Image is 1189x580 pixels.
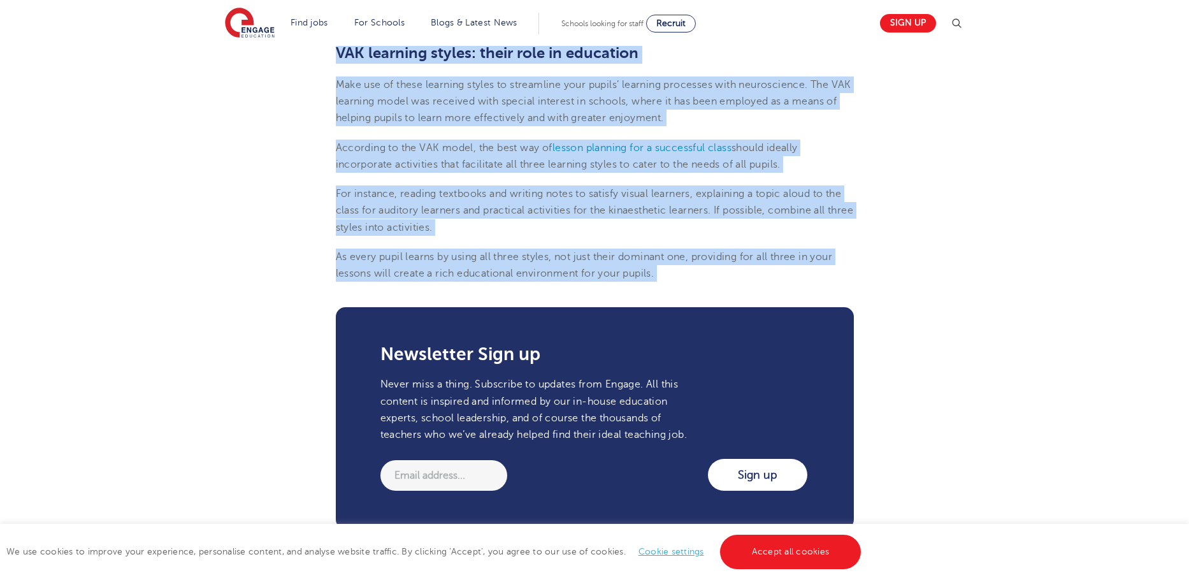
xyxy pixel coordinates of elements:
[638,547,704,556] a: Cookie settings
[552,142,731,154] a: lesson planning for a successful class
[561,19,644,28] span: Schools looking for staff
[354,18,405,27] a: For Schools
[336,188,854,233] span: For instance, reading textbooks and writing notes to satisfy visual learners, explaining a topic ...
[380,460,507,491] input: Email address...
[336,251,833,279] span: As every pupil learns by using all three styles, not just their dominant one, providing for all t...
[656,18,686,28] span: Recruit
[336,79,851,124] span: Make use of these learning styles to streamline your pupils’ learning processes with neuroscience...
[336,142,552,154] span: According to the VAK model, the best way of
[646,15,696,33] a: Recruit
[336,142,798,170] span: should ideally incorporate activities that facilitate all three learning styles to cater to the n...
[380,345,809,363] h3: Newsletter Sign up
[336,44,638,62] b: VAK learning styles: their role in education
[720,535,861,569] a: Accept all cookies
[431,18,517,27] a: Blogs & Latest News
[880,14,936,33] a: Sign up
[708,459,807,491] input: Sign up
[380,376,693,443] p: Never miss a thing. Subscribe to updates from Engage. All this content is inspired and informed b...
[291,18,328,27] a: Find jobs
[225,8,275,40] img: Engage Education
[6,547,864,556] span: We use cookies to improve your experience, personalise content, and analyse website traffic. By c...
